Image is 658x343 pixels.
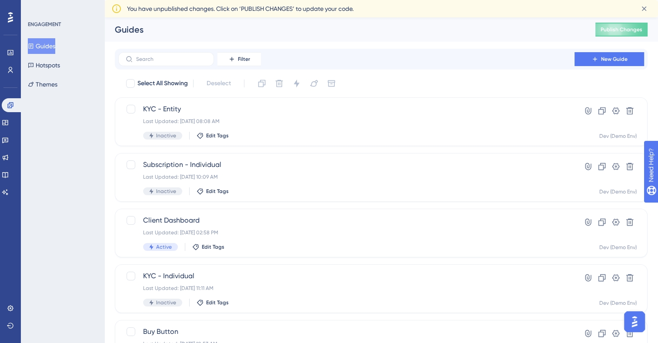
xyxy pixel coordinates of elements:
[601,56,628,63] span: New Guide
[143,173,550,180] div: Last Updated: [DATE] 10:09 AM
[137,78,188,89] span: Select All Showing
[206,299,229,306] span: Edit Tags
[28,77,57,92] button: Themes
[621,309,648,335] iframe: UserGuiding AI Assistant Launcher
[20,2,54,13] span: Need Help?
[599,188,637,195] div: Dev (Demo Env)
[207,78,231,89] span: Deselect
[127,3,354,14] span: You have unpublished changes. Click on ‘PUBLISH CHANGES’ to update your code.
[206,188,229,195] span: Edit Tags
[202,243,224,250] span: Edit Tags
[143,326,550,337] span: Buy Button
[574,52,644,66] button: New Guide
[156,132,176,139] span: Inactive
[143,104,550,114] span: KYC - Entity
[143,215,550,226] span: Client Dashboard
[156,243,172,250] span: Active
[143,285,550,292] div: Last Updated: [DATE] 11:11 AM
[136,56,207,62] input: Search
[599,300,637,306] div: Dev (Demo Env)
[28,21,61,28] div: ENGAGEMENT
[156,188,176,195] span: Inactive
[238,56,250,63] span: Filter
[143,229,550,236] div: Last Updated: [DATE] 02:58 PM
[217,52,261,66] button: Filter
[199,76,239,91] button: Deselect
[28,38,55,54] button: Guides
[197,299,229,306] button: Edit Tags
[143,118,550,125] div: Last Updated: [DATE] 08:08 AM
[143,271,550,281] span: KYC - Individual
[143,160,550,170] span: Subscription - Individual
[595,23,648,37] button: Publish Changes
[599,244,637,251] div: Dev (Demo Env)
[599,133,637,140] div: Dev (Demo Env)
[115,23,574,36] div: Guides
[28,57,60,73] button: Hotspots
[197,188,229,195] button: Edit Tags
[156,299,176,306] span: Inactive
[192,243,224,250] button: Edit Tags
[206,132,229,139] span: Edit Tags
[197,132,229,139] button: Edit Tags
